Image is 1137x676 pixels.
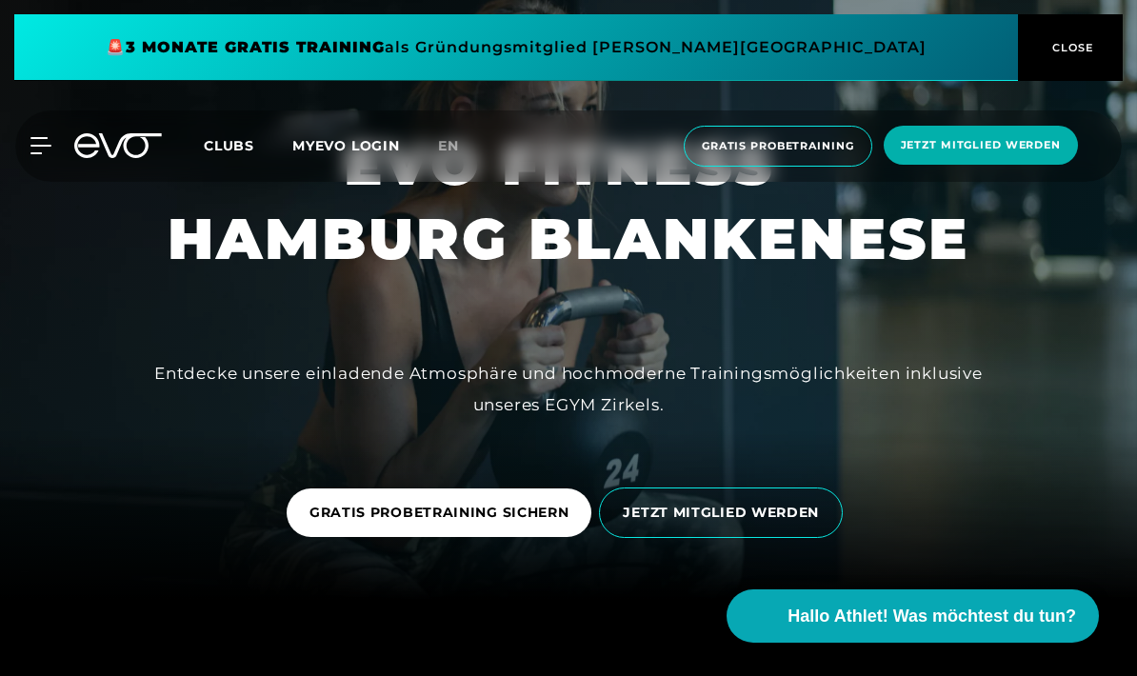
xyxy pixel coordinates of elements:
[287,474,600,551] a: GRATIS PROBETRAINING SICHERN
[309,503,569,523] span: GRATIS PROBETRAINING SICHERN
[702,138,854,154] span: Gratis Probetraining
[623,503,819,523] span: JETZT MITGLIED WERDEN
[438,137,459,154] span: en
[727,589,1099,643] button: Hallo Athlet! Was möchtest du tun?
[204,136,292,154] a: Clubs
[878,126,1084,167] a: Jetzt Mitglied werden
[292,137,400,154] a: MYEVO LOGIN
[678,126,878,167] a: Gratis Probetraining
[168,128,969,276] h1: EVO FITNESS HAMBURG BLANKENESE
[1047,39,1094,56] span: CLOSE
[1018,14,1123,81] button: CLOSE
[204,137,254,154] span: Clubs
[599,473,850,552] a: JETZT MITGLIED WERDEN
[788,604,1076,629] span: Hallo Athlet! Was möchtest du tun?
[438,135,482,157] a: en
[140,358,997,420] div: Entdecke unsere einladende Atmosphäre und hochmoderne Trainingsmöglichkeiten inklusive unseres EG...
[901,137,1061,153] span: Jetzt Mitglied werden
